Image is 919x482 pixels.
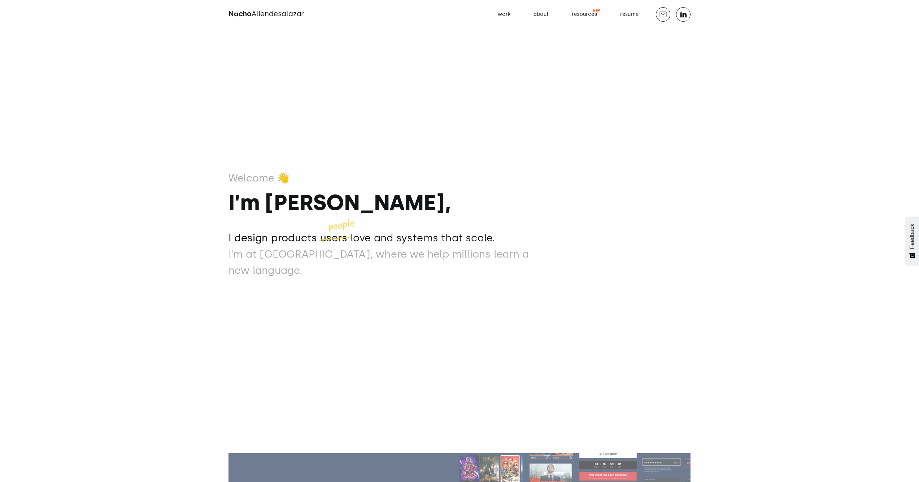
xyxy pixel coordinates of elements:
[566,9,603,20] a: resources
[228,230,348,246] p: I design products users
[228,230,552,246] p: I design products users love and systems that scale.
[228,9,304,20] h2: Nacho
[909,224,915,249] span: Feedback
[492,9,516,20] a: work
[327,218,356,234] p: people
[228,9,304,20] a: home
[228,246,552,279] p: I’m at [GEOGRAPHIC_DATA], where we help millions learn a new language.
[533,10,549,19] div: about
[277,170,289,186] p: 👋
[620,10,639,19] div: resume
[528,9,554,20] a: about
[228,189,450,215] strong: I’m [PERSON_NAME],
[498,10,510,19] div: work
[228,170,274,186] p: Welcome
[572,10,597,19] div: resources
[614,9,644,20] a: resume
[252,9,304,18] span: Allendesalazar
[905,216,919,266] button: Feedback - Show survey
